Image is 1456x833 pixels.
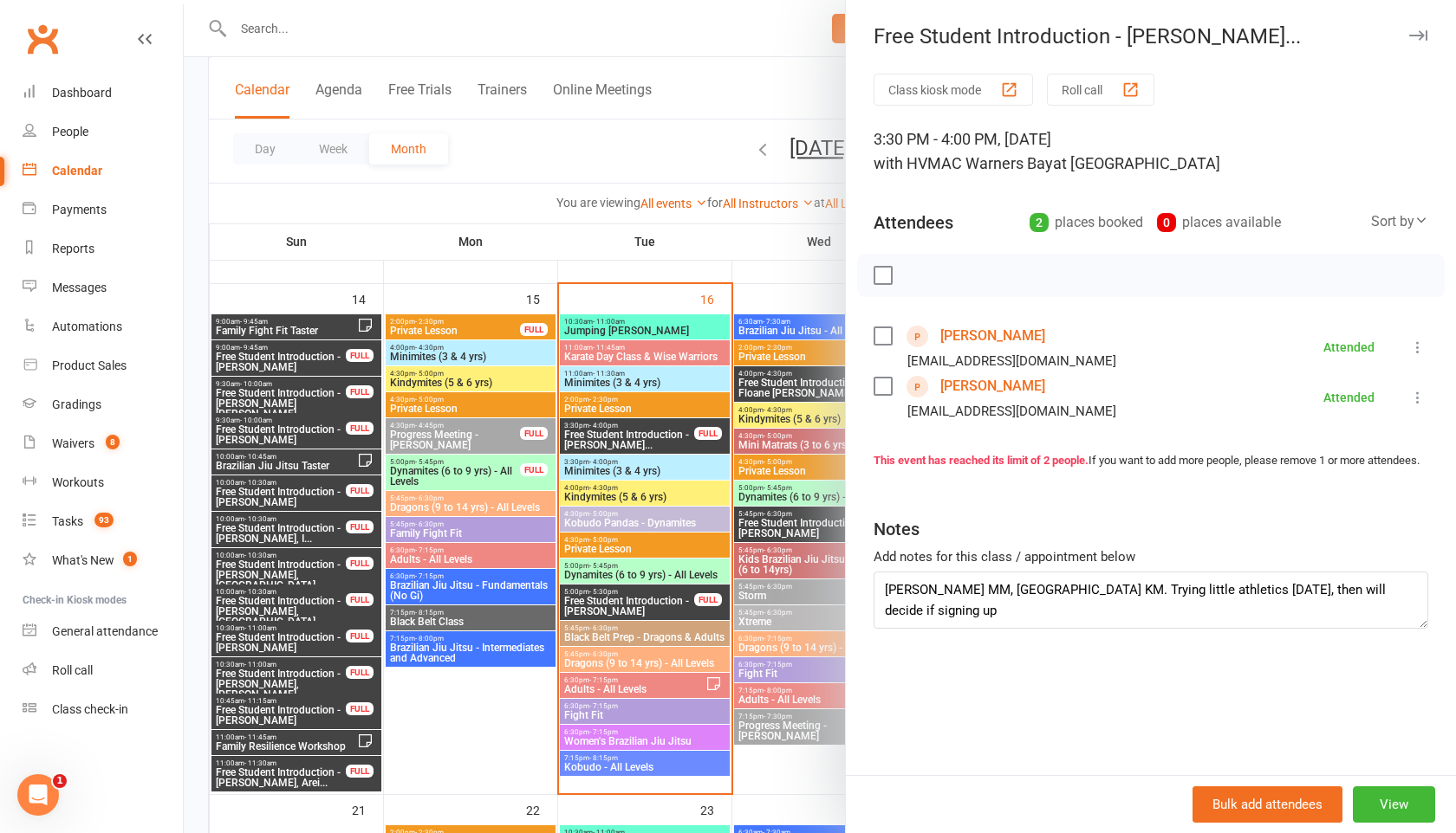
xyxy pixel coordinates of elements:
div: Add notes for this class / appointment below [874,546,1428,567]
div: Dashboard [52,86,112,100]
div: Workouts [52,475,104,489]
div: Attended [1323,391,1375,404]
div: Gradings [52,397,101,411]
div: Calendar [52,164,102,178]
div: Payments [52,203,107,216]
a: Messages [23,268,183,307]
div: Messages [52,281,107,294]
div: People [52,125,88,139]
button: Bulk add attendees [1193,786,1342,823]
div: If you want to add more people, please remove 1 or more attendees. [874,452,1428,470]
a: What's New1 [23,541,183,580]
iframe: Intercom live chat [17,774,59,816]
button: View [1353,786,1435,823]
span: 8 [106,435,120,449]
div: Product Sales [52,358,127,372]
a: People [23,113,183,152]
div: Reports [52,242,94,255]
a: Gradings [23,385,183,424]
div: Automations [52,320,122,333]
a: Roll call [23,651,183,690]
div: places available [1157,210,1281,235]
div: Roll call [52,663,93,677]
a: [PERSON_NAME] [940,372,1045,400]
a: Product Sales [23,346,183,385]
a: Payments [23,190,183,229]
a: Workouts [23,463,183,502]
a: Dashboard [23,74,183,113]
button: Roll call [1047,74,1154,106]
div: 0 [1157,213,1176,232]
div: [EMAIL_ADDRESS][DOMAIN_NAME] [907,350,1116,372]
button: Class kiosk mode [874,74,1033,106]
a: Calendar [23,152,183,190]
span: at [GEOGRAPHIC_DATA] [1053,154,1220,172]
div: places booked [1030,210,1143,235]
div: 3:30 PM - 4:00 PM, [DATE] [874,127,1428,176]
div: What's New [52,553,114,567]
div: General attendance [52,624,158,638]
a: Automations [23,307,183,346]
span: with HVMAC Warners Bay [874,154,1053,172]
div: 2 [1030,213,1049,232]
div: Tasks [52,514,83,528]
span: 1 [123,552,137,566]
div: Sort by [1371,210,1428,233]
a: Waivers 8 [23,424,183,463]
div: Free Student Introduction - [PERSON_NAME]... [846,24,1456,48]
div: Notes [874,517,920,541]
span: 1 [53,774,67,788]
a: [PERSON_NAME] [940,322,1045,350]
div: Class check-in [52,702,128,716]
div: [EMAIL_ADDRESS][DOMAIN_NAME] [907,400,1116,423]
a: Tasks 93 [23,502,183,541]
div: Waivers [52,436,94,450]
div: Attendees [874,210,953,235]
strong: This event has reached its limit of 2 people. [874,454,1089,467]
a: Class kiosk mode [23,690,183,729]
span: 93 [94,513,114,527]
div: Attended [1323,341,1375,353]
a: General attendance kiosk mode [23,612,183,651]
a: Reports [23,229,183,268]
a: Clubworx [21,17,64,61]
